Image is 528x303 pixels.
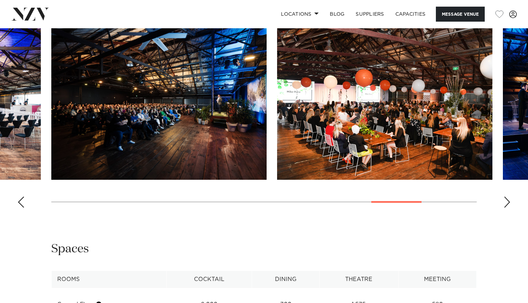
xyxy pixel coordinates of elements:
[275,7,324,22] a: Locations
[277,22,492,180] swiper-slide: 14 / 16
[166,271,252,288] th: Cocktail
[436,7,485,22] button: Message Venue
[51,22,267,180] swiper-slide: 13 / 16
[324,7,350,22] a: BLOG
[390,7,431,22] a: Capacities
[319,271,398,288] th: Theatre
[52,271,167,288] th: Rooms
[252,271,319,288] th: Dining
[51,241,89,257] h2: Spaces
[350,7,389,22] a: SUPPLIERS
[11,8,49,20] img: nzv-logo.png
[398,271,476,288] th: Meeting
